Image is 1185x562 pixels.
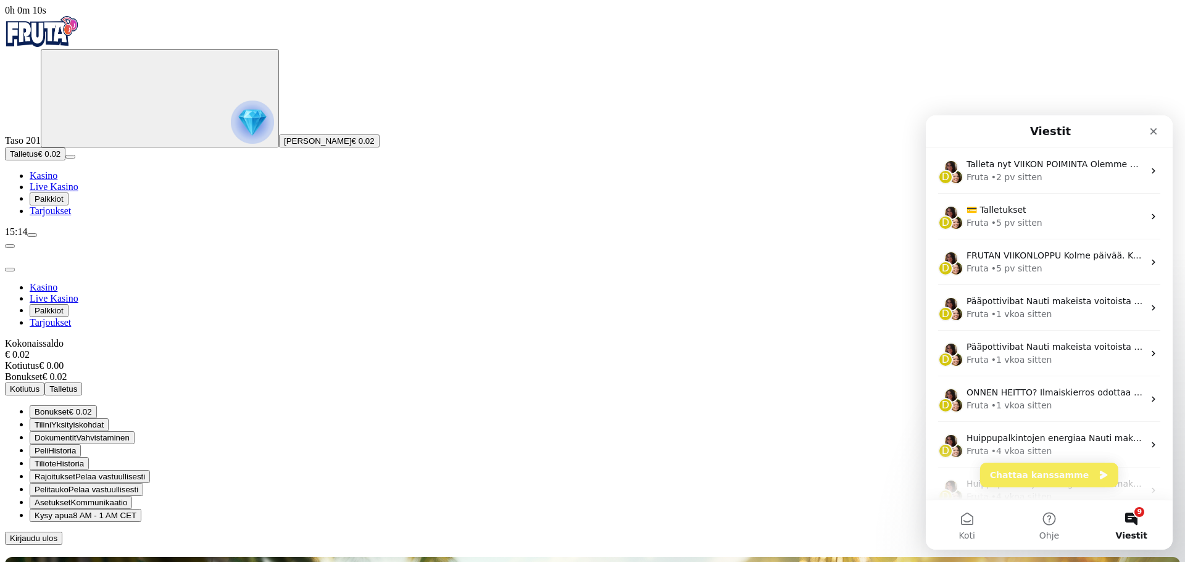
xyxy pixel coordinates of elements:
[35,407,69,416] span: Bonukset
[30,509,141,522] button: chat iconKysy apua8 AM - 1 AM CET
[10,149,38,159] span: Talletus
[41,226,956,236] span: Pääpottivibat Nauti makeista voitoista 15 000 €:n Fruits of Victory -tulostauluturnauksessa. [PER...
[5,282,1180,328] nav: Main menu
[35,420,51,429] span: Tilini
[30,304,69,317] button: Palkkiot
[5,532,62,545] button: Kirjaudu ulos
[12,191,27,206] div: D
[352,136,375,146] span: € 0.02
[35,511,73,520] span: Kysy apua
[5,135,41,146] span: Taso 201
[56,459,84,468] span: Historia
[65,329,127,342] div: • 4 vkoa sitten
[5,349,1180,360] div: € 0.02
[51,420,104,429] span: Yksityiskohdat
[165,385,247,434] button: Viestit
[30,405,97,418] button: smiley iconBonukset€ 0.02
[10,384,39,394] span: Kotiutus
[5,38,79,49] a: Fruta
[114,416,133,424] span: Ohje
[35,306,64,315] span: Palkkiot
[18,136,33,151] img: Layla avatar
[41,181,956,191] span: Pääpottivibat Nauti makeista voitoista 15 000 €:n Fruits of Victory -tulostauluturnauksessa. [PER...
[10,534,57,543] span: Kirjaudu ulos
[5,360,1180,371] div: € 0.00
[35,459,56,468] span: Tiliote
[41,135,1065,145] span: FRUTAN VIIKONLOPPU Kolme päivää. Kolme peliä. Kolme tilaisuutta voittaa! Talleta vähintään 20 € j...
[41,329,63,342] div: Fruta
[5,16,1180,217] nav: Primary
[41,44,1023,54] span: Talleta nyt VIIKON POIMINTA Olemme poimineet viikon pelin. Talleta 20 €+ tänään ja saat jopa 10 €...
[5,338,1180,360] div: Kokonaissaldo
[5,5,46,15] span: user session time
[30,205,71,216] a: Tarjoukset
[18,90,33,105] img: Layla avatar
[48,446,76,455] span: Historia
[18,181,33,196] img: Layla avatar
[23,374,38,389] img: Sanna avatar
[30,483,143,496] button: clock iconPelitaukoPelaa vastuullisesti
[5,382,44,395] button: Kotiutus
[35,472,75,481] span: Rajoitukset
[5,371,1180,382] div: € 0.02
[30,418,109,431] button: user iconTiliniYksityiskohdat
[30,431,135,444] button: doc iconDokumentitVahvistaminen
[30,282,57,292] span: Kasino
[38,149,60,159] span: € 0.02
[23,146,38,160] img: Sanna avatar
[65,155,75,159] button: menu
[30,192,69,205] button: Palkkiot
[190,416,222,424] span: Viestit
[30,496,132,509] button: info iconAsetuksetKommunikaatio
[18,364,33,379] img: Layla avatar
[284,136,352,146] span: [PERSON_NAME]
[41,56,63,68] div: Fruta
[12,374,27,389] div: D
[30,181,78,192] span: Live Kasino
[65,238,127,251] div: • 1 vkoa sitten
[35,433,76,442] span: Dokumentit
[69,407,92,416] span: € 0.02
[33,416,49,424] span: Koti
[30,293,78,304] a: Live Kasino
[5,268,15,271] button: close
[23,191,38,206] img: Sanna avatar
[23,100,38,115] img: Sanna avatar
[5,226,27,237] span: 15:14
[23,237,38,252] img: Sanna avatar
[12,283,27,297] div: D
[75,472,145,481] span: Pelaa vastuullisesti
[41,192,63,205] div: Fruta
[30,470,150,483] button: limits iconRajoituksetPelaa vastuullisesti
[41,284,63,297] div: Fruta
[71,498,128,507] span: Kommunikaatio
[69,485,138,494] span: Pelaa vastuullisesti
[30,444,81,457] button: 777 iconPeliHistoria
[49,384,77,394] span: Talletus
[5,244,15,248] button: chevron-left icon
[35,485,69,494] span: Pelitauko
[41,238,63,251] div: Fruta
[65,284,127,297] div: • 1 vkoa sitten
[30,457,89,470] button: credit-card iconTilioteHistoria
[5,147,65,160] button: Talletusplus icon€ 0.02
[279,134,380,147] button: [PERSON_NAME]€ 0.02
[35,498,71,507] span: Asetukset
[30,317,71,328] a: Tarjoukset
[5,371,42,382] span: Bonukset
[30,170,57,181] a: Kasino
[41,363,1018,373] span: Huippupalkintojen energiaa Nauti makeista voitoista 10 000 €:n Fruits of Victory -tulostauluturna...
[5,360,39,371] span: Kotiutus
[76,433,129,442] span: Vahvistaminen
[41,318,1018,328] span: Huippupalkintojen energiaa Nauti makeista voitoista 10 000 €:n Fruits of Victory -tulostauluturna...
[18,227,33,242] img: Layla avatar
[65,56,117,68] div: • 2 pv sitten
